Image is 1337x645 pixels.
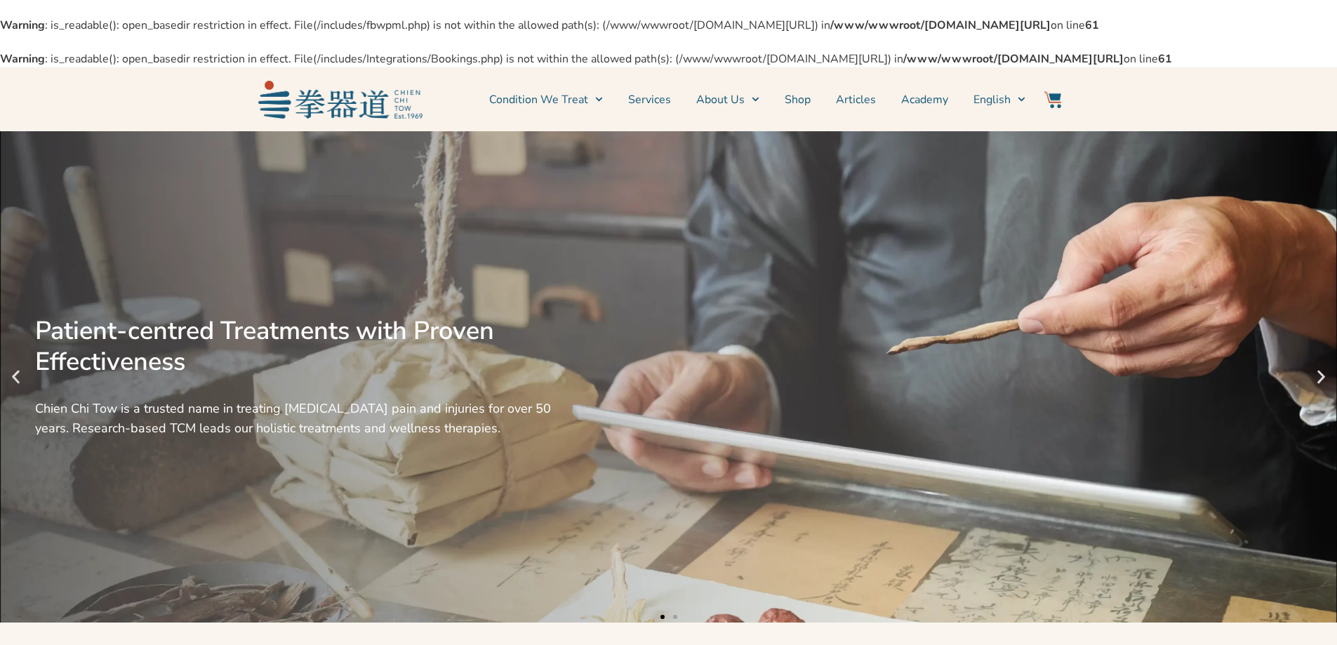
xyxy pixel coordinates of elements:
div: Patient-centred Treatments with Proven Effectiveness [35,316,554,378]
a: Articles [836,82,876,117]
a: Condition We Treat [489,82,603,117]
b: 61 [1158,51,1172,67]
div: Previous slide [7,368,25,386]
b: /www/wwwroot/[DOMAIN_NAME][URL] [903,51,1124,67]
nav: Menu [430,82,1026,117]
div: Next slide [1312,368,1330,386]
div: Chien Chi Tow is a trusted name in treating [MEDICAL_DATA] pain and injuries for over 50 years. R... [35,399,554,438]
a: Academy [901,82,948,117]
a: English [973,82,1025,117]
span: Go to slide 2 [673,615,677,619]
img: Website Icon-03 [1044,91,1061,108]
a: About Us [696,82,759,117]
span: English [973,91,1011,108]
a: Services [628,82,671,117]
span: Go to slide 1 [660,615,665,619]
a: Shop [785,82,811,117]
